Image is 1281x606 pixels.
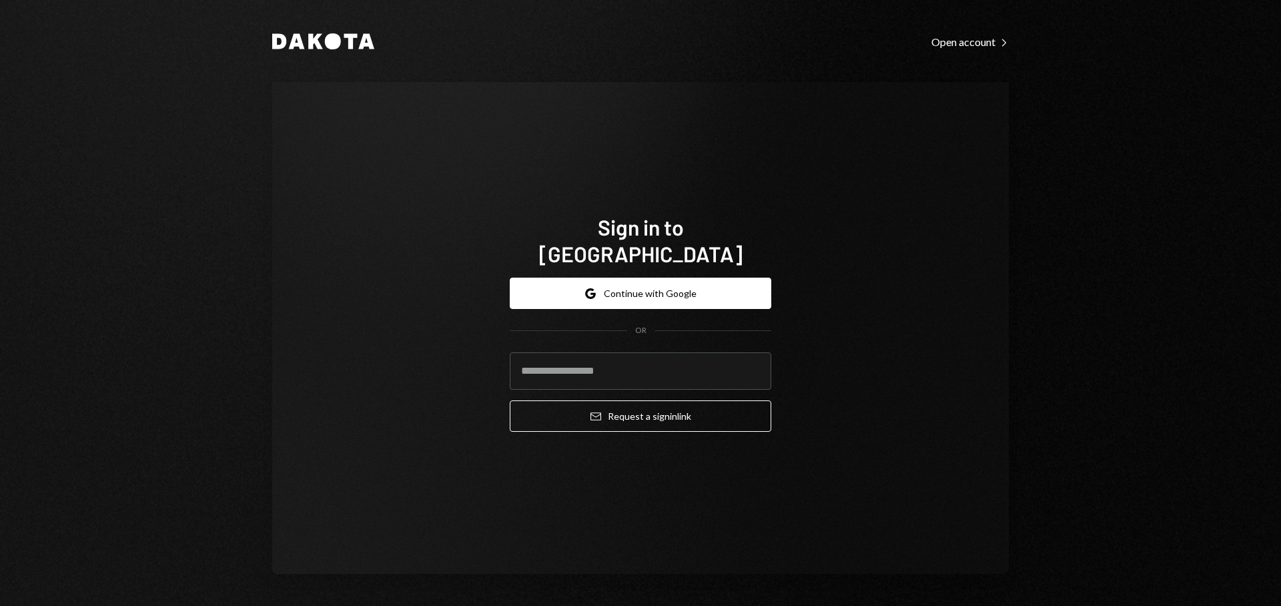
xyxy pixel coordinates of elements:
[510,278,771,309] button: Continue with Google
[510,400,771,432] button: Request a signinlink
[931,34,1009,49] a: Open account
[931,35,1009,49] div: Open account
[510,214,771,267] h1: Sign in to [GEOGRAPHIC_DATA]
[635,325,647,336] div: OR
